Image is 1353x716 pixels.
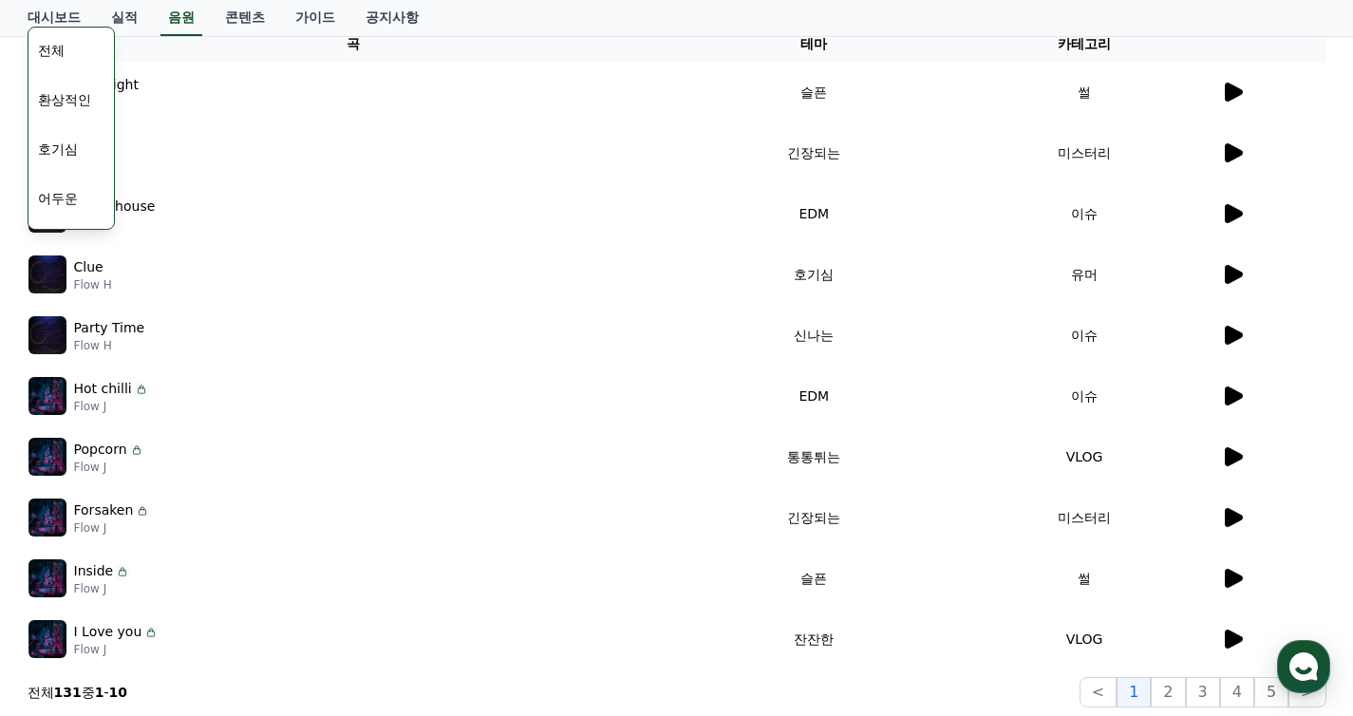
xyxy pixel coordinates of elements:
td: EDM [679,366,949,426]
td: 신나는 [679,305,949,366]
th: 카테고리 [949,27,1220,62]
th: 테마 [679,27,949,62]
button: 전체 [30,29,72,71]
img: music [28,559,66,597]
a: 홈 [6,558,125,606]
td: 썰 [949,548,1220,609]
td: 이슈 [949,366,1220,426]
strong: 10 [109,685,127,700]
button: 1 [1117,677,1151,707]
p: Flow J [74,399,149,414]
strong: 1 [95,685,104,700]
p: Clue [74,257,103,277]
p: 전체 중 - [28,683,128,702]
p: Flow H [74,277,112,292]
p: I Love you [74,622,142,642]
a: 대화 [125,558,245,606]
p: Flow J [74,581,131,596]
img: music [28,255,66,293]
button: 5 [1254,677,1288,707]
p: Hot chilli [74,379,132,399]
p: Flow J [74,460,144,475]
button: 2 [1151,677,1185,707]
td: 슬픈 [679,62,949,122]
button: 3 [1186,677,1220,707]
p: Flow J [74,520,151,536]
button: < [1080,677,1117,707]
td: 이슈 [949,183,1220,244]
button: 4 [1220,677,1254,707]
span: 홈 [60,587,71,602]
span: 설정 [293,587,316,602]
img: music [28,499,66,537]
td: 썰 [949,62,1220,122]
td: VLOG [949,609,1220,669]
strong: 131 [54,685,82,700]
td: EDM [679,183,949,244]
a: 설정 [245,558,365,606]
p: Party Time [74,318,145,338]
p: Inside [74,561,114,581]
img: music [28,316,66,354]
td: 미스터리 [949,487,1220,548]
img: music [28,620,66,658]
button: 호기심 [30,128,85,170]
p: Popcorn [74,440,127,460]
p: Sad Night [74,75,139,95]
td: VLOG [949,426,1220,487]
td: 잔잔한 [679,609,949,669]
img: music [28,438,66,476]
td: 통통튀는 [679,426,949,487]
p: Flow H [74,338,145,353]
td: 미스터리 [949,122,1220,183]
p: Forsaken [74,500,134,520]
th: 곡 [28,27,679,62]
td: 이슈 [949,305,1220,366]
button: 환상적인 [30,79,99,121]
td: 유머 [949,244,1220,305]
td: 호기심 [679,244,949,305]
p: Flow J [74,642,160,657]
td: 긴장되는 [679,487,949,548]
button: 어두운 [30,178,85,219]
td: 슬픈 [679,548,949,609]
img: music [28,377,66,415]
span: 대화 [174,588,197,603]
td: 긴장되는 [679,122,949,183]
